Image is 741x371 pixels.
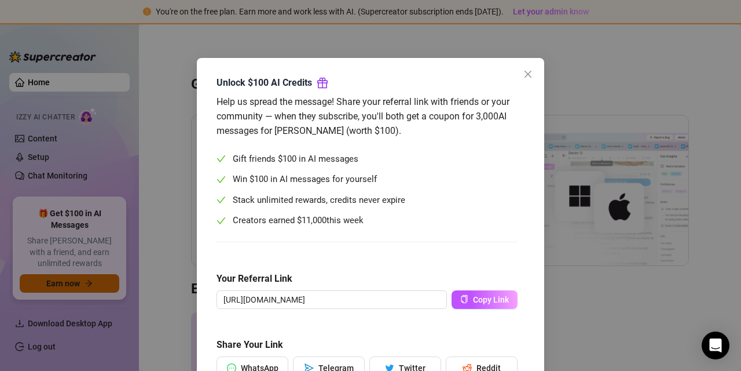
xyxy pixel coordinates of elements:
[519,65,537,83] button: Close
[217,272,518,286] h5: Your Referral Link
[233,214,364,228] span: Creators earned $ this week
[317,77,328,89] span: gift
[233,173,377,187] span: Win $100 in AI messages for yourself
[217,175,226,184] span: check
[702,332,729,359] div: Open Intercom Messenger
[523,70,533,79] span: close
[460,295,468,303] span: copy
[233,194,405,208] span: Stack unlimited rewards, credits never expire
[217,338,518,352] h5: Share Your Link
[217,195,226,205] span: check
[519,70,537,79] span: Close
[217,216,226,225] span: check
[452,290,518,309] button: Copy Link
[217,154,226,163] span: check
[473,295,509,304] span: Copy Link
[233,152,358,166] span: Gift friends $100 in AI messages
[217,77,312,88] strong: Unlock $100 AI Credits
[217,94,518,138] div: Help us spread the message! Share your referral link with friends or your community — when they s...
